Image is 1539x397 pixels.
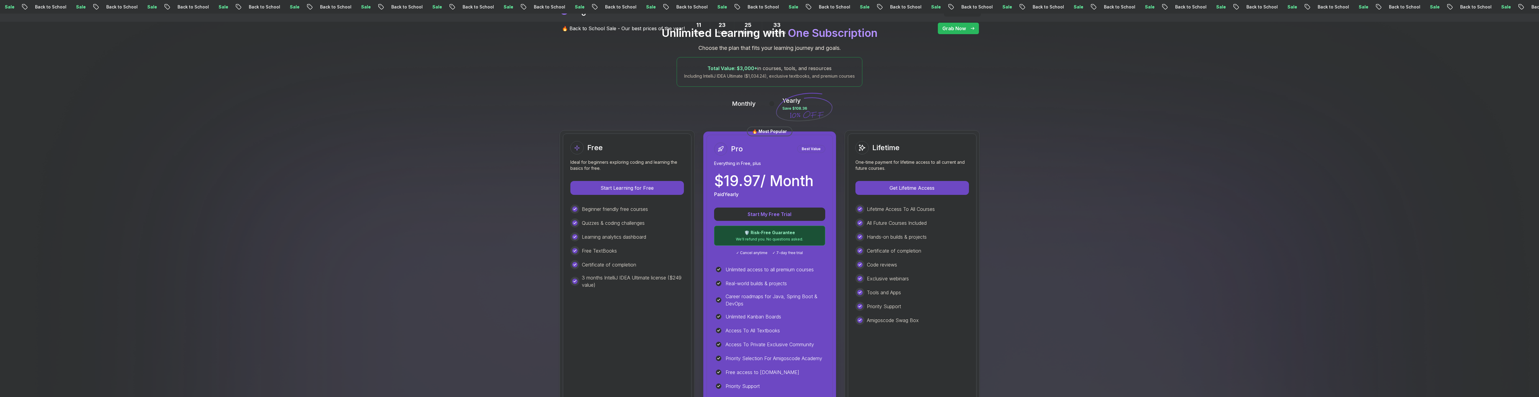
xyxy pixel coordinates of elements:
p: Sale [662,4,681,10]
p: Back to School [193,4,234,10]
p: Sale [875,4,895,10]
p: Access To All Textbooks [726,327,780,334]
p: Back to School [549,4,590,10]
p: Sale [1303,4,1322,10]
p: Start Learning for Free [571,181,684,195]
a: Start Learning for Free [570,185,684,191]
p: Sale [163,4,182,10]
p: Choose the plan that fits your learning journey and goals. [698,44,841,52]
p: Sale [377,4,396,10]
p: Get Lifetime Access [856,181,969,195]
p: Back to School [620,4,662,10]
p: Back to School [692,4,733,10]
button: Start Learning for Free [570,181,684,195]
p: Back to School [1404,4,1445,10]
p: Beginner friendly free courses [582,205,648,213]
p: Free access to [DOMAIN_NAME] [726,369,799,376]
p: Back to School [50,4,91,10]
span: Total Value: $3,000+ [707,65,757,71]
p: Back to School [763,4,804,10]
p: Start My Free Trial [721,211,818,218]
p: 🛡️ Risk-Free Guarantee [718,230,821,236]
p: Sale [519,4,538,10]
p: Real-world builds & projects [726,280,787,287]
p: Sale [234,4,253,10]
p: Ideal for beginners exploring coding and learning the basics for free. [570,159,684,171]
p: Tools and Apps [867,289,901,296]
p: Sale [91,4,111,10]
p: Career roadmaps for Java, Spring Boot & DevOps [726,293,825,307]
span: 25 Minutes [745,21,752,29]
p: Learning analytics dashboard [582,233,646,240]
a: Get Lifetime Access [855,185,969,191]
p: Back to School [1476,4,1517,10]
p: Sale [590,4,610,10]
p: We'll refund you. No questions asked. [718,237,821,242]
p: Sale [1018,4,1037,10]
p: Access To Private Exclusive Community [726,341,814,348]
p: Back to School [478,4,519,10]
p: $ 19.97 / Month [714,174,813,188]
p: Sale [804,4,823,10]
p: Everything in Free, plus [714,160,825,166]
p: Amigoscode Swag Box [867,317,919,324]
p: Back to School [1191,4,1232,10]
p: Sale [1089,4,1108,10]
p: Back to School [1119,4,1160,10]
span: 23 Hours [719,21,726,29]
p: Monthly [732,99,756,108]
span: Seconds [768,29,786,35]
h2: Lifetime [872,143,899,153]
span: Days [694,29,704,35]
p: Sale [733,4,752,10]
p: Back to School [407,4,448,10]
p: Sale [947,4,966,10]
p: Sale [1160,4,1180,10]
p: Exclusive webinars [867,275,909,282]
h2: Pro [731,144,743,154]
span: ✓ Cancel anytime [736,250,768,255]
p: Paid Yearly [714,191,739,198]
span: 33 Seconds [773,21,781,29]
p: Best Value [798,146,824,152]
p: Lifetime Access To All Courses [867,205,935,213]
p: Unlimited access to all premium courses [726,266,814,273]
p: Quizzes & coding challenges [582,219,645,227]
p: Hands-on builds & projects [867,233,927,240]
button: Get Lifetime Access [855,181,969,195]
p: Back to School [834,4,875,10]
p: Free TextBooks [582,247,617,254]
p: All Future Courses Included [867,219,927,227]
span: Hours [716,29,728,35]
p: Sale [1232,4,1251,10]
p: One-time payment for lifetime access to all current and future courses. [855,159,969,171]
p: Grab Now [942,25,966,32]
p: Back to School [977,4,1018,10]
button: Start My Free Trial [714,208,825,221]
h2: Free [587,143,603,153]
p: Certificate of completion [582,261,636,268]
p: Sale [1445,4,1465,10]
p: Back to School [122,4,163,10]
p: Sale [305,4,325,10]
p: Sale [1374,4,1393,10]
p: 3 months IntelliJ IDEA Ultimate license ($249 value) [582,274,684,289]
p: Back to School [1048,4,1089,10]
span: Minutes [740,29,756,35]
p: Back to School [906,4,947,10]
p: Certificate of completion [867,247,921,254]
p: Including IntelliJ IDEA Ultimate ($1,034.24), exclusive textbooks, and premium courses [684,73,855,79]
p: Priority Support [726,382,760,390]
p: Sale [448,4,467,10]
span: ✓ 7-day free trial [772,250,803,255]
span: 11 Days [696,21,701,29]
p: Back to School [1333,4,1374,10]
p: Sale [20,4,40,10]
p: Priority Selection For Amigoscode Academy [726,355,822,362]
p: Code reviews [867,261,897,268]
p: Back to School [1262,4,1303,10]
p: Unlimited Kanban Boards [726,313,781,320]
p: 🔥 Back to School Sale - Our best prices of the year! [562,25,685,32]
p: Back to School [335,4,377,10]
p: Priority Support [867,303,901,310]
